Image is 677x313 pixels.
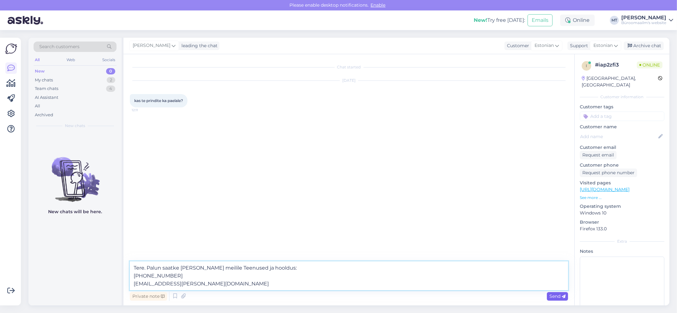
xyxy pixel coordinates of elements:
[35,94,58,101] div: AI Assistant
[580,162,664,169] p: Customer phone
[130,292,167,301] div: Private note
[134,98,183,103] span: kas te prindite ka paelale?
[106,68,115,74] div: 0
[582,75,658,88] div: [GEOGRAPHIC_DATA], [GEOGRAPHIC_DATA]
[130,261,568,290] textarea: Tere. Palun saatke [PERSON_NAME] meilile Teenused ja hooldus: [PHONE_NUMBER] [EMAIL_ADDRESS][PERS...
[580,180,664,186] p: Visited pages
[528,14,553,26] button: Emails
[567,42,588,49] div: Support
[474,17,487,23] b: New!
[35,103,40,109] div: All
[580,226,664,232] p: Firefox 133.0
[39,43,79,50] span: Search customers
[586,63,587,68] span: i
[637,61,662,68] span: Online
[580,151,617,159] div: Request email
[549,293,566,299] span: Send
[48,208,102,215] p: New chats will be here.
[621,20,666,25] div: Büroomaailm's website
[28,146,122,203] img: No chats
[34,56,41,64] div: All
[107,77,115,83] div: 2
[132,108,155,112] span: 12:11
[621,15,666,20] div: [PERSON_NAME]
[580,195,664,201] p: See more ...
[610,16,619,25] div: MT
[35,86,58,92] div: Team chats
[474,16,525,24] div: Try free [DATE]:
[593,42,613,49] span: Estonian
[35,77,53,83] div: My chats
[580,124,664,130] p: Customer name
[35,68,45,74] div: New
[5,43,17,55] img: Askly Logo
[621,15,673,25] a: [PERSON_NAME]Büroomaailm's website
[535,42,554,49] span: Estonian
[580,112,664,121] input: Add a tag
[580,187,630,192] a: [URL][DOMAIN_NAME]
[560,15,595,26] div: Online
[66,56,77,64] div: Web
[624,42,664,50] div: Archive chat
[133,42,170,49] span: [PERSON_NAME]
[580,203,664,210] p: Operating system
[369,2,388,8] span: Enable
[101,56,117,64] div: Socials
[504,42,529,49] div: Customer
[130,78,568,83] div: [DATE]
[580,144,664,151] p: Customer email
[580,104,664,110] p: Customer tags
[595,61,637,69] div: # iap2zfi3
[580,210,664,216] p: Windows 10
[130,64,568,70] div: Chat started
[35,112,53,118] div: Archived
[65,123,85,129] span: New chats
[179,42,218,49] div: leading the chat
[580,94,664,100] div: Customer information
[580,133,657,140] input: Add name
[106,86,115,92] div: 4
[580,219,664,226] p: Browser
[580,248,664,255] p: Notes
[580,169,637,177] div: Request phone number
[580,239,664,244] div: Extra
